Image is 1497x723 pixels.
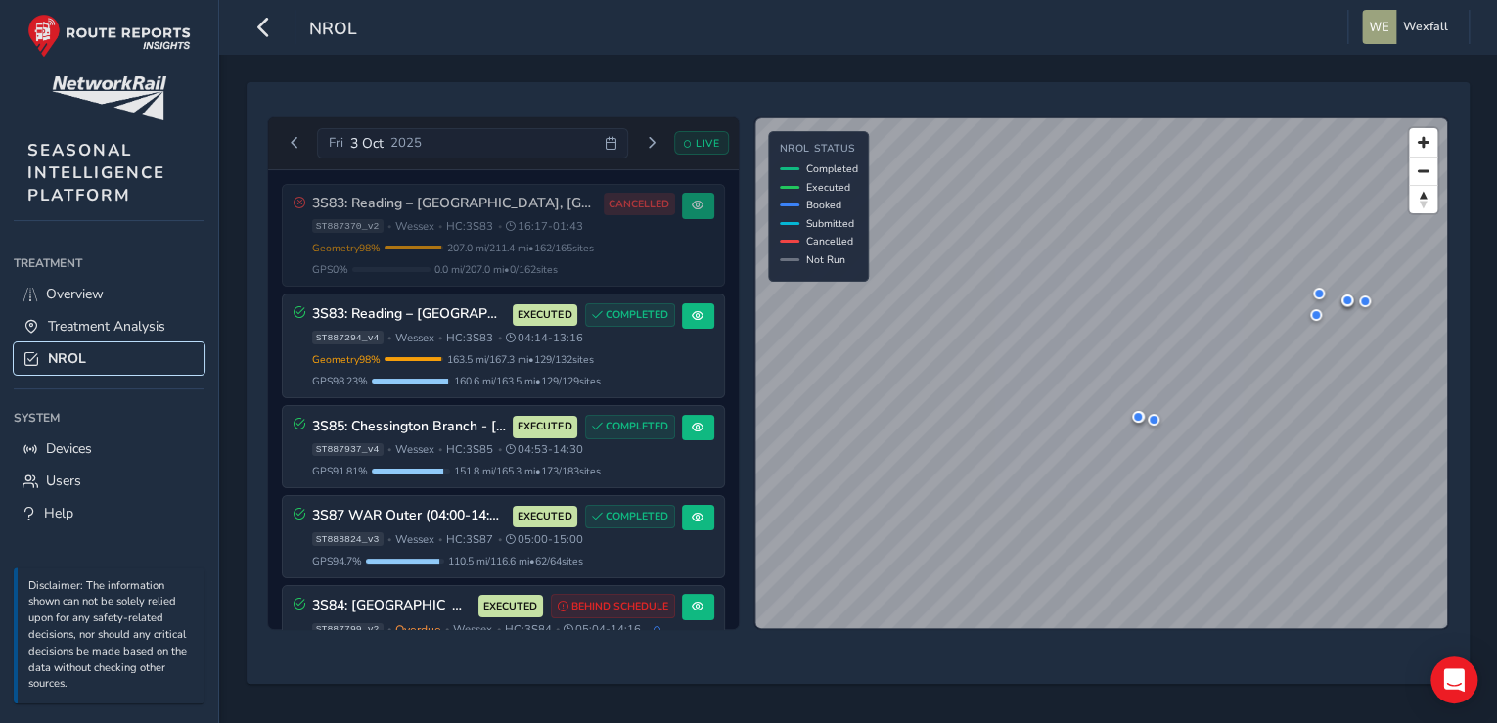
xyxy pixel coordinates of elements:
span: EXECUTED [518,419,571,434]
span: Cancelled [806,234,853,249]
div: Treatment [14,249,204,278]
span: • [438,534,442,545]
span: CANCELLED [609,197,669,212]
span: ST887294_v4 [312,331,384,344]
span: 207.0 mi / 211.4 mi • 162 / 165 sites [447,241,594,255]
div: Open Intercom Messenger [1430,656,1477,703]
span: 05:00 - 15:00 [506,532,583,547]
span: 04:14 - 13:16 [506,331,583,345]
span: 110.5 mi / 116.6 mi • 62 / 64 sites [448,554,583,568]
span: GPS 94.7 % [312,554,362,568]
span: • [445,624,449,635]
span: • [387,624,391,635]
span: • [556,624,560,635]
span: Booked [806,198,841,212]
a: Users [14,465,204,497]
span: NROL [48,349,86,368]
span: Geometry 98 % [312,241,381,255]
span: 163.5 mi / 167.3 mi • 129 / 132 sites [447,352,594,367]
h4: NROL Status [780,143,858,156]
p: Disclaimer: The information shown can not be solely relied upon for any safety-related decisions,... [28,578,195,694]
a: Treatment Analysis [14,310,204,342]
span: Overview [46,285,104,303]
span: • [498,444,502,455]
span: HC: 3S84 [505,622,552,637]
span: HC: 3S83 [446,331,493,345]
span: • [387,333,391,343]
span: Devices [46,439,92,458]
span: • [438,221,442,232]
span: COMPLETED [606,307,668,323]
span: • [497,624,501,635]
h3: 3S83: Reading – [GEOGRAPHIC_DATA], [GEOGRAPHIC_DATA], [US_STATE][GEOGRAPHIC_DATA] [312,306,506,323]
span: GPS 98.23 % [312,374,368,388]
h3: 3S87 WAR Outer (04:00-14:00 MO, 05:00 - 15:00 Tue - Sun) [312,508,506,524]
a: Overview [14,278,204,310]
span: Executed [806,180,850,195]
span: HC: 3S85 [446,442,493,457]
span: Users [46,472,81,490]
span: EXECUTED [518,509,571,524]
img: rr logo [27,14,191,58]
span: Wessex [395,219,434,234]
img: customer logo [52,76,166,120]
span: • [438,333,442,343]
a: Devices [14,432,204,465]
span: GPS 91.81 % [312,464,368,478]
span: SEASONAL INTELLIGENCE PLATFORM [27,139,165,206]
div: System [14,403,204,432]
span: • [387,534,391,545]
span: 151.8 mi / 165.3 mi • 173 / 183 sites [454,464,601,478]
span: 3 Oct [350,134,384,153]
span: Overdue [395,622,441,638]
span: Completed [806,161,858,176]
button: Next day [635,131,667,156]
button: Reset bearing to north [1409,185,1437,213]
a: Help [14,497,204,529]
span: 04:53 - 14:30 [506,442,583,457]
span: Wessex [395,331,434,345]
span: • [387,221,391,232]
span: ST887937_v4 [312,443,384,457]
span: Help [44,504,73,522]
h3: 3S83: Reading – [GEOGRAPHIC_DATA], [GEOGRAPHIC_DATA], [US_STATE][GEOGRAPHIC_DATA] [312,196,597,212]
span: 160.6 mi / 163.5 mi • 129 / 129 sites [454,374,601,388]
span: • [498,221,502,232]
img: diamond-layout [1362,10,1396,44]
span: 0.0 mi / 207.0 mi • 0 / 162 sites [434,262,558,277]
span: ST887370_v2 [312,219,384,233]
span: 05:04 - 14:16 [564,622,641,637]
span: EXECUTED [518,307,571,323]
span: Not Run [806,252,845,267]
span: Geometry 98 % [312,352,381,367]
h3: 3S84: [GEOGRAPHIC_DATA] – [GEOGRAPHIC_DATA], [GEOGRAPHIC_DATA], [GEOGRAPHIC_DATA] [312,598,472,614]
span: Treatment Analysis [48,317,165,336]
button: Zoom out [1409,157,1437,185]
h3: 3S85: Chessington Branch - [GEOGRAPHIC_DATA], [GEOGRAPHIC_DATA] [312,419,506,435]
span: GPS 0 % [312,262,348,277]
span: Wessex [453,622,492,637]
span: • [438,444,442,455]
span: LIVE [696,136,719,151]
span: Submitted [806,216,854,231]
button: Previous day [279,131,311,156]
button: Zoom in [1409,128,1437,157]
span: Wessex [395,442,434,457]
span: COMPLETED [606,419,668,434]
canvas: Map [755,118,1447,629]
span: NROL [309,17,357,44]
span: ST887799_v2 [312,623,384,637]
span: ST888824_v3 [312,532,384,546]
span: Wessex [395,532,434,547]
span: HC: 3S87 [446,532,493,547]
button: Wexfall [1362,10,1455,44]
span: BEHIND SCHEDULE [571,599,668,614]
span: Wexfall [1403,10,1448,44]
span: • [498,333,502,343]
span: EXECUTED [483,599,537,614]
span: • [387,444,391,455]
span: COMPLETED [606,509,668,524]
span: HC: 3S83 [446,219,493,234]
span: Fri [329,134,343,152]
a: NROL [14,342,204,375]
